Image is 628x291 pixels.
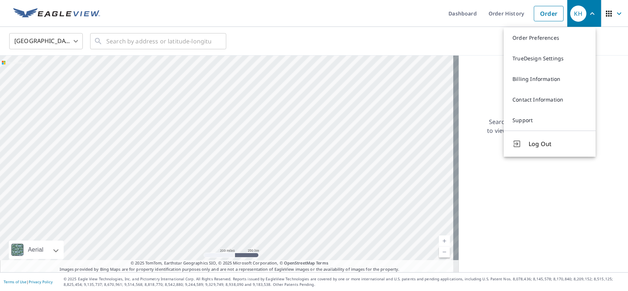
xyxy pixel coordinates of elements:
a: Current Level 5, Zoom Out [439,246,450,258]
div: KH [570,6,586,22]
a: Contact Information [504,89,596,110]
span: © 2025 TomTom, Earthstar Geographics SIO, © 2025 Microsoft Corporation, © [131,260,328,266]
a: Terms [316,260,328,266]
a: Support [504,110,596,131]
a: Billing Information [504,69,596,89]
a: OpenStreetMap [284,260,315,266]
div: Aerial [26,241,46,259]
div: [GEOGRAPHIC_DATA] [9,31,83,52]
a: Privacy Policy [29,279,53,284]
img: EV Logo [13,8,100,19]
input: Search by address or latitude-longitude [106,31,211,52]
a: TrueDesign Settings [504,48,596,69]
a: Terms of Use [4,279,26,284]
p: Searching for a property address to view a list of available products. [487,117,585,135]
p: | [4,280,53,284]
a: Order Preferences [504,28,596,48]
button: Log Out [504,131,596,157]
a: Current Level 5, Zoom In [439,235,450,246]
p: © 2025 Eagle View Technologies, Inc. and Pictometry International Corp. All Rights Reserved. Repo... [64,276,624,287]
div: Aerial [9,241,64,259]
a: Order [534,6,564,21]
span: Log Out [529,139,587,148]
